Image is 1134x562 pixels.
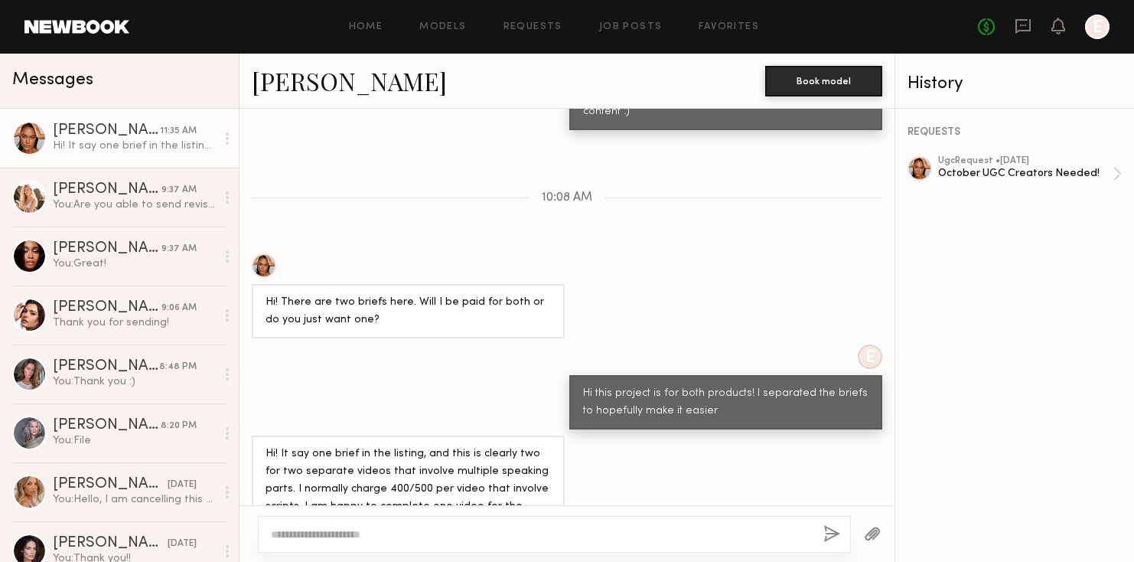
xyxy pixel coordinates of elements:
div: [PERSON_NAME] [53,359,159,374]
a: E [1085,15,1110,39]
div: October UGC Creators Needed! [938,166,1113,181]
div: Hi! It say one brief in the listing, and this is clearly two for two separate videos that involve... [53,139,216,153]
div: [PERSON_NAME] [53,536,168,551]
div: [PERSON_NAME] [53,418,161,433]
span: Messages [12,71,93,89]
a: Requests [503,22,562,32]
div: [DATE] [168,537,197,551]
div: [PERSON_NAME] [53,477,168,492]
div: Hi! It say one brief in the listing, and this is clearly two for two separate videos that involve... [266,446,551,551]
div: 9:06 AM [161,301,197,315]
span: 10:08 AM [542,191,592,204]
button: Book model [765,66,882,96]
a: ugcRequest •[DATE]October UGC Creators Needed! [938,156,1122,191]
div: You: File [53,433,216,448]
a: Home [349,22,383,32]
div: 11:35 AM [160,124,197,139]
div: [PERSON_NAME] [53,123,160,139]
div: [DATE] [168,478,197,492]
div: [PERSON_NAME] [53,300,161,315]
a: Models [419,22,466,32]
div: 9:37 AM [161,183,197,198]
a: Job Posts [599,22,663,32]
div: You: Great! [53,256,216,271]
div: History [908,75,1122,93]
div: Hi this project is for both products! I separated the briefs to hopefully make it easier [583,385,868,420]
a: Favorites [699,22,759,32]
div: REQUESTS [908,127,1122,138]
a: [PERSON_NAME] [252,64,447,97]
div: Hi! There are two briefs here. Will I be paid for both or do you just want one? [266,294,551,329]
div: You: Are you able to send revisions by [DATE]? [53,198,216,212]
div: 8:20 PM [161,419,197,433]
div: [PERSON_NAME] [53,241,161,256]
div: [PERSON_NAME] [53,182,161,198]
div: You: Hello, I am cancelling this booking due to no response. [53,492,216,507]
div: 9:37 AM [161,242,197,256]
a: Book model [765,74,882,87]
div: You: Thank you :) [53,374,216,389]
div: ugc Request • [DATE] [938,156,1113,166]
div: Thank you for sending! [53,315,216,330]
div: 8:48 PM [159,360,197,374]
